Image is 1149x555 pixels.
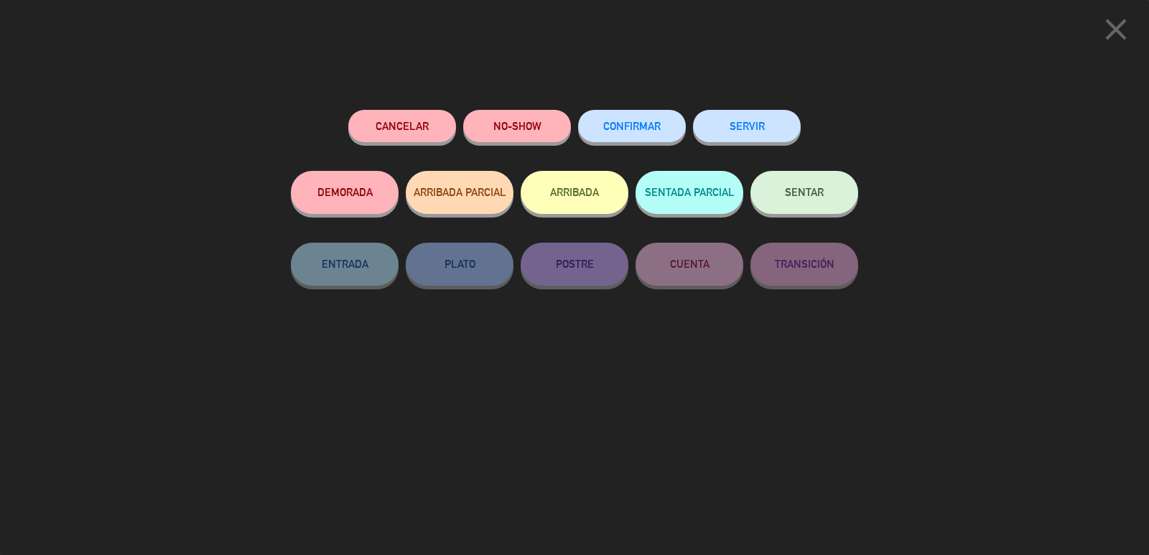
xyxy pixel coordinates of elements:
button: DEMORADA [291,171,399,214]
button: CONFIRMAR [578,110,686,142]
button: NO-SHOW [463,110,571,142]
button: SENTADA PARCIAL [636,171,743,214]
button: TRANSICIÓN [750,243,858,286]
button: CUENTA [636,243,743,286]
button: ENTRADA [291,243,399,286]
button: ARRIBADA PARCIAL [406,171,513,214]
i: close [1098,11,1134,47]
span: SENTAR [785,186,824,198]
button: SERVIR [693,110,801,142]
button: PLATO [406,243,513,286]
button: POSTRE [521,243,628,286]
span: CONFIRMAR [603,120,661,132]
span: ARRIBADA PARCIAL [414,186,506,198]
button: Cancelar [348,110,456,142]
button: SENTAR [750,171,858,214]
button: close [1094,11,1138,53]
button: ARRIBADA [521,171,628,214]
